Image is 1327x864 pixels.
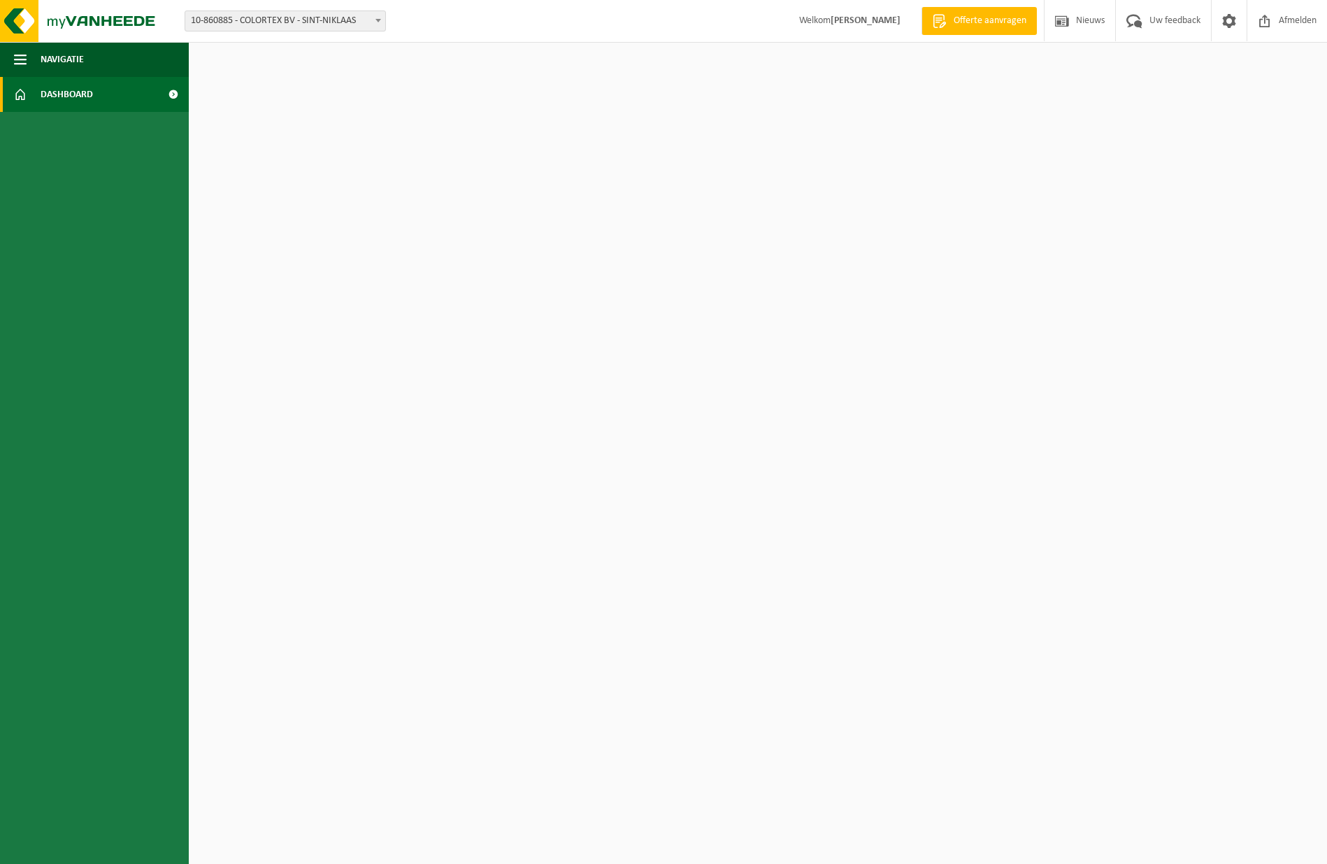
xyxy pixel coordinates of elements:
span: Offerte aanvragen [950,14,1030,28]
span: 10-860885 - COLORTEX BV - SINT-NIKLAAS [185,10,386,31]
strong: [PERSON_NAME] [831,15,901,26]
span: Navigatie [41,42,84,77]
a: Offerte aanvragen [921,7,1037,35]
span: 10-860885 - COLORTEX BV - SINT-NIKLAAS [185,11,385,31]
span: Dashboard [41,77,93,112]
